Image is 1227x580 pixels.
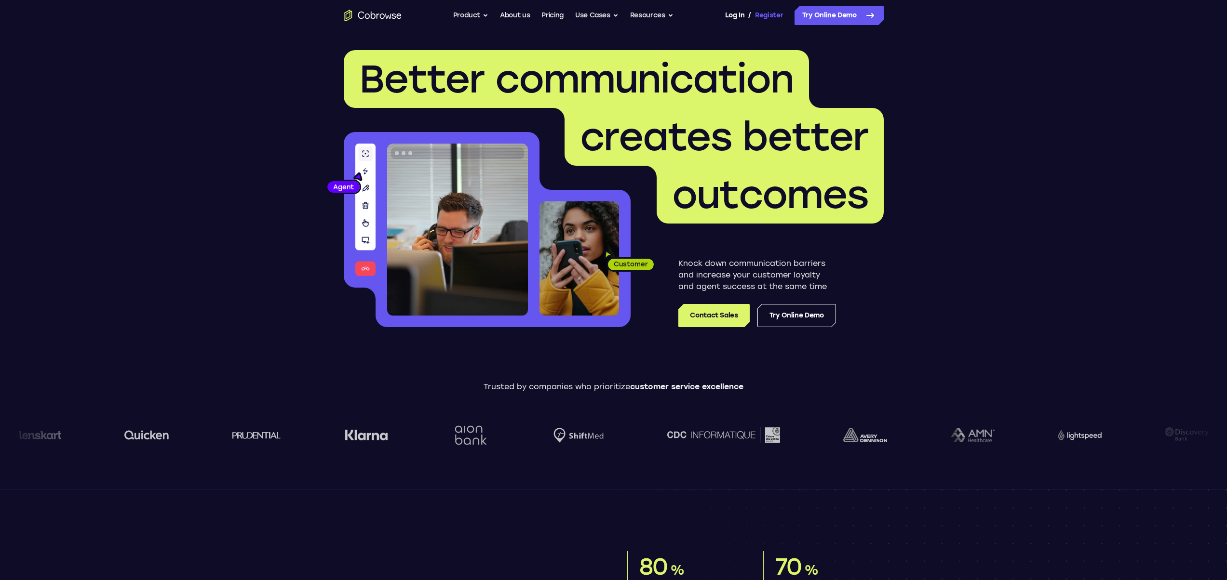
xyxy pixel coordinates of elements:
button: Use Cases [575,6,619,25]
img: Shiftmed [485,428,535,443]
button: Product [453,6,489,25]
p: Knock down communication barriers and increase your customer loyalty and agent success at the sam... [678,258,836,292]
a: Register [755,6,783,25]
img: CDC Informatique [598,427,711,442]
img: Discovery Bank [1096,425,1140,445]
button: Resources [630,6,674,25]
a: About us [500,6,530,25]
a: Log In [725,6,744,25]
span: outcomes [672,171,868,218]
span: customer service excellence [630,382,743,391]
a: Try Online Demo [757,304,836,327]
img: A customer support agent talking on the phone [387,144,528,316]
img: A customer holding their phone [539,201,619,316]
a: Pricing [541,6,564,25]
img: AMN Healthcare [881,428,925,443]
img: prudential [163,431,212,439]
span: / [748,10,751,21]
span: % [670,562,684,578]
span: creates better [580,114,868,160]
span: % [804,562,818,578]
span: Better communication [359,56,794,102]
a: Go to the home page [344,10,402,21]
img: Klarna [276,429,319,441]
a: Try Online Demo [795,6,884,25]
img: avery-dennison [774,428,818,442]
img: Lightspeed [989,430,1033,440]
img: Aion Bank [382,416,421,455]
a: Contact Sales [678,304,749,327]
